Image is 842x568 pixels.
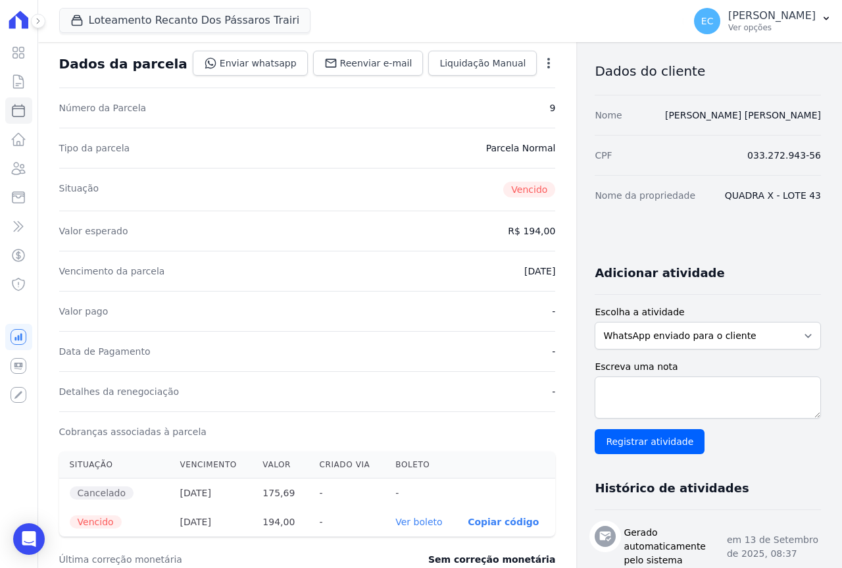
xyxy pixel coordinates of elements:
dd: - [552,385,555,398]
dd: - [552,305,555,318]
dd: - [552,345,555,358]
th: Criado via [309,452,385,478]
th: - [309,507,385,536]
th: Valor [252,452,309,478]
dd: Parcela Normal [486,142,556,155]
dt: Última correção monetária [59,553,353,566]
p: Ver opções [728,22,816,33]
dd: R$ 194,00 [508,224,555,238]
a: [PERSON_NAME] [PERSON_NAME] [665,110,821,120]
dd: QUADRA X - LOTE 43 [725,189,821,202]
th: - [309,478,385,508]
a: Ver boleto [395,517,442,527]
button: Loteamento Recanto Dos Pássaros Trairi [59,8,311,33]
dt: Valor esperado [59,224,128,238]
h3: Adicionar atividade [595,265,724,281]
dt: Data de Pagamento [59,345,151,358]
span: Cancelado [70,486,134,500]
span: Liquidação Manual [439,57,526,70]
input: Registrar atividade [595,429,705,454]
th: Boleto [385,452,457,478]
dt: Nome da propriedade [595,189,695,202]
dd: 033.272.943-56 [747,149,821,162]
th: [DATE] [170,478,253,508]
label: Escolha a atividade [595,305,821,319]
a: Enviar whatsapp [193,51,308,76]
th: [DATE] [170,507,253,536]
button: Copiar código [468,517,539,527]
span: Vencido [503,182,555,197]
dt: Situação [59,182,99,197]
h3: Dados do cliente [595,63,821,79]
dd: [DATE] [524,265,555,278]
p: em 13 de Setembro de 2025, 08:37 [727,533,821,561]
div: Dados da parcela [59,56,187,72]
h3: Gerado automaticamente pelo sistema [624,526,727,567]
p: [PERSON_NAME] [728,9,816,22]
dt: Vencimento da parcela [59,265,165,278]
dt: Detalhes da renegociação [59,385,180,398]
h3: Histórico de atividades [595,480,749,496]
dd: Sem correção monetária [428,553,555,566]
dt: Tipo da parcela [59,142,130,155]
dt: CPF [595,149,612,162]
div: Open Intercom Messenger [13,523,45,555]
dt: Número da Parcela [59,101,147,115]
label: Escreva uma nota [595,360,821,374]
span: EC [701,16,714,26]
span: Reenviar e-mail [340,57,412,70]
th: Situação [59,452,170,478]
button: EC [PERSON_NAME] Ver opções [683,3,842,39]
span: Vencido [70,515,122,529]
dd: 9 [549,101,555,115]
dt: Nome [595,109,622,122]
th: Vencimento [170,452,253,478]
dt: Valor pago [59,305,109,318]
a: Liquidação Manual [428,51,537,76]
a: Reenviar e-mail [313,51,424,76]
th: 194,00 [252,507,309,536]
th: - [385,478,457,508]
dt: Cobranças associadas à parcela [59,425,207,438]
th: 175,69 [252,478,309,508]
